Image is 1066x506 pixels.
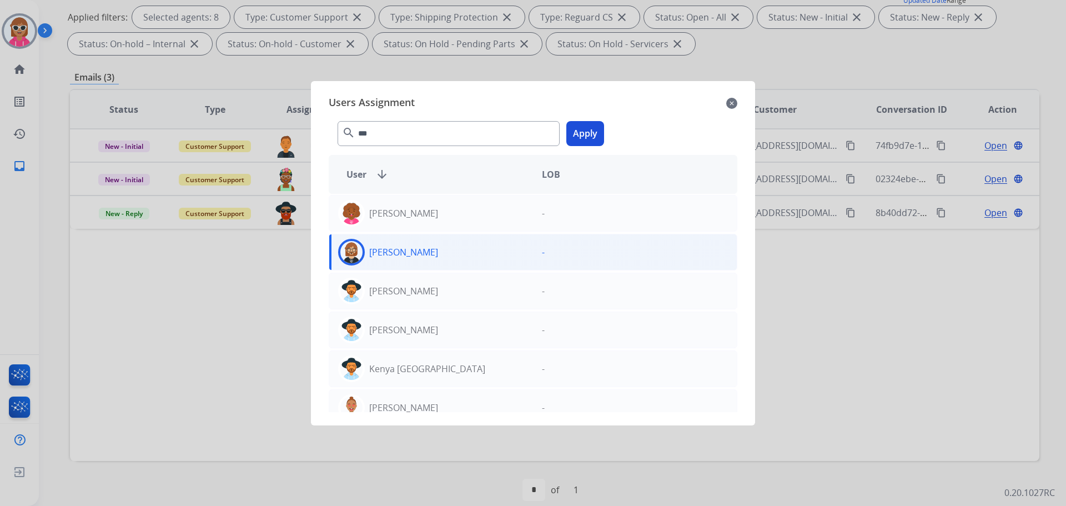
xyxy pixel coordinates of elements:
[542,246,545,259] p: -
[375,168,389,181] mat-icon: arrow_downward
[542,284,545,298] p: -
[566,121,604,146] button: Apply
[369,323,438,337] p: [PERSON_NAME]
[342,126,355,139] mat-icon: search
[542,323,545,337] p: -
[338,168,533,181] div: User
[542,401,545,414] p: -
[329,94,415,112] span: Users Assignment
[542,362,545,375] p: -
[369,246,438,259] p: [PERSON_NAME]
[726,97,737,110] mat-icon: close
[369,284,438,298] p: [PERSON_NAME]
[542,168,560,181] span: LOB
[369,362,485,375] p: Kenya [GEOGRAPHIC_DATA]
[369,207,438,220] p: [PERSON_NAME]
[542,207,545,220] p: -
[369,401,438,414] p: [PERSON_NAME]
